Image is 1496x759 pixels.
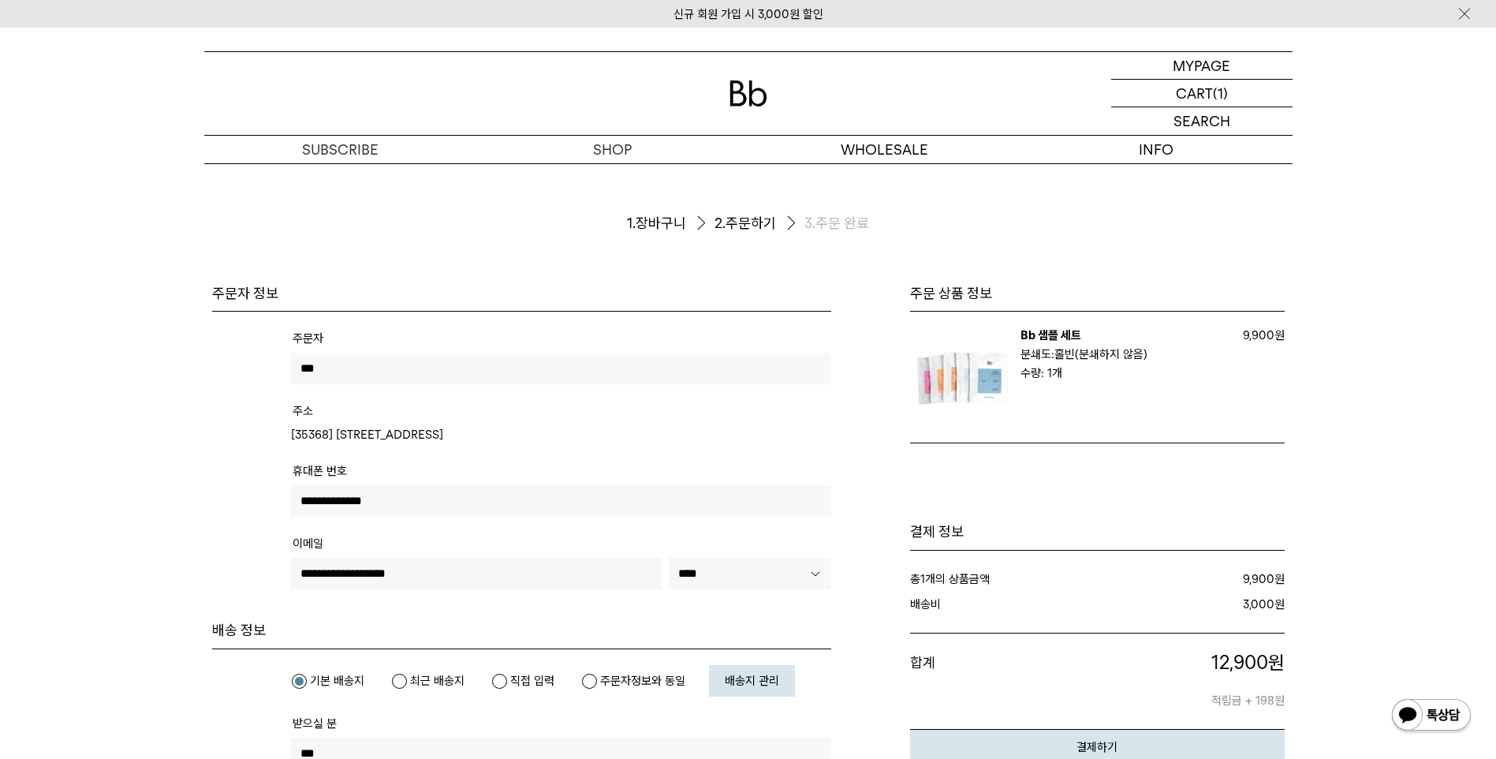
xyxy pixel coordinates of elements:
span: 이메일 [293,537,323,551]
p: CART [1176,80,1213,107]
a: MYPAGE [1111,52,1293,80]
p: (1) [1213,80,1228,107]
label: 주문자정보와 동일 [581,673,685,689]
a: CART (1) [1111,80,1293,107]
dd: 원 [1091,595,1285,614]
a: SHOP [476,136,748,163]
p: 분쇄도: [1020,345,1214,364]
span: 3. [804,214,815,233]
b: 홀빈(분쇄하지 않음) [1054,347,1147,361]
p: WHOLESALE [748,136,1020,163]
label: 최근 배송지 [391,673,464,689]
dt: 배송비 [910,595,1092,614]
li: 주문 완료 [804,214,869,233]
img: 카카오톡 채널 1:1 채팅 버튼 [1390,697,1472,735]
p: SEARCH [1173,107,1230,135]
span: 1. [627,214,636,233]
span: 2. [714,214,726,233]
span: 받으실 분 [293,716,337,731]
p: 9,900원 [1222,326,1285,345]
h1: 결제 정보 [910,522,1285,541]
strong: 1 [920,572,925,586]
img: Bb 샘플 세트 [910,326,1013,428]
em: 결제하기 [1076,740,1117,754]
span: 12,900 [1211,651,1268,674]
h4: 주문자 정보 [212,284,831,303]
p: 적립금 + 198원 [1073,675,1285,710]
p: MYPAGE [1173,52,1230,79]
a: 신규 회원 가입 시 3,000원 할인 [673,7,823,21]
p: 원 [1073,649,1285,676]
th: 주소 [293,402,313,424]
dd: 원 [1116,570,1285,589]
h3: 주문 상품 정보 [910,284,1285,303]
label: 기본 배송지 [291,673,364,689]
img: 로고 [729,80,767,107]
span: 배송지 관리 [725,674,779,688]
a: 배송지 관리 [709,665,795,697]
dt: 합계 [910,649,1073,711]
p: INFO [1020,136,1293,163]
li: 장바구니 [627,211,714,237]
a: Bb 샘플 세트 [1020,328,1081,342]
dt: 총 개의 상품금액 [910,570,1117,589]
a: SUBSCRIBE [204,136,476,163]
strong: 3,000 [1243,597,1274,611]
h4: 배송 정보 [212,621,831,640]
label: 직접 입력 [491,673,554,689]
span: 주문자 [293,331,323,346]
li: 주문하기 [714,211,804,237]
td: [35368] [STREET_ADDRESS] [291,425,831,444]
strong: 9,900 [1243,572,1274,586]
span: 휴대폰 번호 [293,464,347,478]
p: 수량: 1개 [1020,364,1222,383]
